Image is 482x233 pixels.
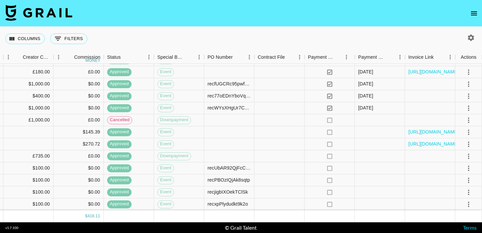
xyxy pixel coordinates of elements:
button: Sort [334,52,343,62]
div: £1,000.00 [28,117,50,124]
div: £735.00 [32,153,50,160]
div: Creator Commmission Override [3,51,54,64]
span: approved [107,141,132,148]
span: Event [158,129,174,136]
span: approved [107,105,132,111]
div: £0.00 [54,114,104,126]
div: $0.00 [54,198,104,210]
a: [URL][DOMAIN_NAME] [408,129,459,136]
div: 416.11 [87,213,100,219]
button: Menu [54,52,64,62]
button: Menu [341,52,351,62]
div: $100.00 [32,189,50,196]
span: Event [158,177,174,184]
span: approved [107,189,132,196]
button: Menu [244,52,254,62]
button: select merge strategy [463,175,474,186]
div: $1,000.00 [28,105,50,111]
button: Sort [233,52,242,62]
span: approved [107,129,132,136]
div: $270.72 [54,138,104,150]
div: $0.00 [54,162,104,174]
div: Special Booking Type [157,51,185,64]
div: recjigbIXOekTClSk [208,189,248,196]
div: Payment Sent [308,51,334,64]
div: © Grail Talent [225,224,257,231]
button: Sort [386,52,395,62]
div: recxpPlydudkt9k2o [208,201,248,208]
button: Menu [395,52,405,62]
span: Event [158,189,174,196]
span: Event [158,93,174,99]
div: $145.39 [54,126,104,138]
span: Downpayment [158,117,191,124]
button: select merge strategy [463,114,474,126]
div: Actions [461,51,477,64]
div: recPBOzIQjAk8sqtp [208,177,250,184]
div: PO Number [208,51,233,64]
div: Contract File [258,51,285,64]
span: Event [158,141,174,148]
button: select merge strategy [463,127,474,138]
div: v 1.7.100 [5,226,18,230]
button: select merge strategy [463,66,474,78]
span: approved [107,93,132,99]
div: PO Number [204,51,254,64]
button: select merge strategy [463,151,474,162]
button: Menu [144,52,154,62]
div: Creator Commmission Override [23,51,50,64]
button: Select columns [5,33,45,44]
span: approved [107,153,132,160]
button: select merge strategy [463,139,474,150]
span: Event [158,201,174,208]
div: Payment Sent Date [358,51,386,64]
button: Menu [295,52,305,62]
div: Actions [455,51,482,64]
div: $100.00 [32,201,50,208]
a: Terms [463,224,477,231]
span: Downpayment [158,153,191,160]
div: Status [104,51,154,64]
div: $400.00 [32,93,50,99]
span: approved [107,69,132,75]
div: $0.00 [54,186,104,198]
div: Invoice Link [408,51,434,64]
button: Sort [434,52,443,62]
div: $100.00 [32,177,50,184]
div: Contract File [254,51,305,64]
button: Sort [285,52,294,62]
div: £0.00 [54,66,104,78]
div: 9/10/2025 [358,105,373,111]
div: $0.00 [54,102,104,114]
div: $100.00 [32,165,50,172]
div: £180.00 [32,69,50,75]
div: recWYsXHgUr7C7yzg [208,105,251,111]
div: $0.00 [54,78,104,90]
button: Show filters [50,33,87,44]
div: rec77oEDnYboVqYb5 [208,93,251,99]
span: approved [107,165,132,172]
span: Event [158,69,174,75]
button: Sort [13,52,23,62]
div: £0.00 [54,150,104,162]
div: 9/11/2025 [358,69,373,75]
button: select merge strategy [463,54,474,66]
img: Grail Talent [5,5,72,21]
div: $ [85,213,88,219]
div: 9/10/2025 [358,93,373,99]
button: select merge strategy [463,187,474,198]
span: Event [158,105,174,111]
div: $0.00 [54,174,104,186]
div: 9/10/2025 [358,81,373,87]
button: Menu [445,52,455,62]
a: [URL][DOMAIN_NAME] [408,141,459,148]
button: open drawer [467,7,481,20]
button: select merge strategy [463,163,474,174]
a: [URL][DOMAIN_NAME] [408,69,459,75]
span: Event [158,165,174,172]
span: approved [107,201,132,208]
button: select merge strategy [463,90,474,102]
button: Menu [194,52,204,62]
button: select merge strategy [463,199,474,210]
button: Sort [121,52,130,62]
